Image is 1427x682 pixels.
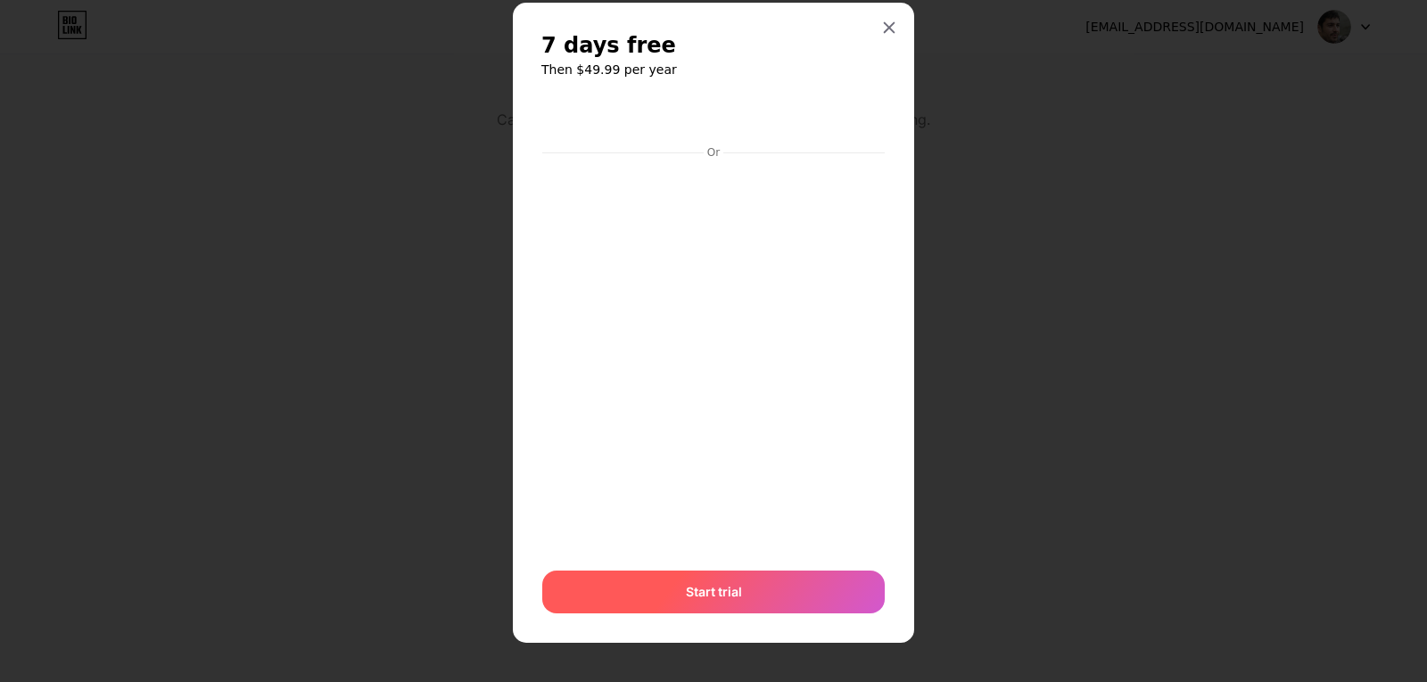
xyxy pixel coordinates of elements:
iframe: Secure payment button frame [542,97,885,140]
span: Start trial [686,582,742,601]
iframe: Secure payment input frame [539,161,888,553]
h6: Then $49.99 per year [541,61,886,78]
div: Or [704,145,723,160]
span: 7 days free [541,31,676,60]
